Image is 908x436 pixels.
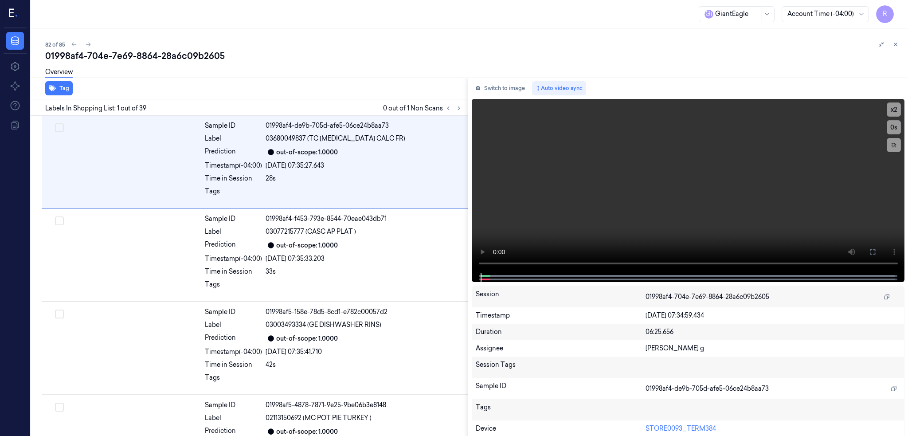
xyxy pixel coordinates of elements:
button: Select row [55,310,64,318]
span: 0 out of 1 Non Scans [383,103,464,114]
span: G i [704,10,713,19]
div: Sample ID [205,121,262,130]
div: 01998af5-4878-7871-9e25-9be06b3e8148 [266,401,462,410]
button: Select row [55,403,64,412]
span: 82 of 85 [45,41,65,48]
span: 03077215777 (CASC AP PLAT ) [266,227,356,236]
div: out-of-scope: 1.0000 [276,241,338,250]
div: 33s [266,267,462,276]
div: Tags [476,403,646,417]
span: 02113150692 (MC POT PIE TURKEY ) [266,413,372,423]
div: Label [205,413,262,423]
div: Label [205,134,262,143]
div: [DATE] 07:35:41.710 [266,347,462,357]
div: out-of-scope: 1.0000 [276,334,338,343]
div: Session [476,290,646,304]
div: Label [205,227,262,236]
div: [DATE] 07:35:33.203 [266,254,462,263]
div: 01998af4-704e-7e69-8864-28a6c09b2605 [45,50,901,62]
div: Timestamp (-04:00) [205,254,262,263]
div: 01998af5-158e-78d5-8cd1-e782c00057d2 [266,307,462,317]
div: Duration [476,327,646,337]
div: Session Tags [476,360,646,374]
div: 42s [266,360,462,369]
a: Overview [45,67,73,78]
span: 03680049837 (TC [MEDICAL_DATA] CALC FR) [266,134,405,143]
div: [DATE] 07:34:59.434 [646,311,900,320]
div: Tags [205,187,262,201]
button: Auto video sync [532,81,586,95]
div: Device [476,424,646,433]
span: 01998af4-704e-7e69-8864-28a6c09b2605 [646,292,769,302]
div: Prediction [205,240,262,251]
div: STORE0093_TERM384 [646,424,900,433]
div: Timestamp (-04:00) [205,347,262,357]
span: 03003493334 (GE DISHWASHER RINS) [266,320,381,330]
div: Sample ID [205,307,262,317]
div: Tags [205,373,262,387]
div: 06:25.656 [646,327,900,337]
button: Tag [45,81,73,95]
div: Sample ID [205,401,262,410]
div: Assignee [476,344,646,353]
div: Label [205,320,262,330]
div: Time in Session [205,360,262,369]
div: out-of-scope: 1.0000 [276,148,338,157]
span: Labels In Shopping List: 1 out of 39 [45,104,146,113]
div: 01998af4-de9b-705d-afe5-06ce24b8aa73 [266,121,462,130]
div: Sample ID [205,214,262,224]
div: [DATE] 07:35:27.643 [266,161,462,170]
div: Sample ID [476,381,646,396]
div: Tags [205,280,262,294]
button: 0s [887,120,901,134]
div: Time in Session [205,174,262,183]
button: Select row [55,216,64,225]
span: 01998af4-de9b-705d-afe5-06ce24b8aa73 [646,384,769,393]
button: Switch to image [472,81,528,95]
button: R [876,5,894,23]
div: Prediction [205,333,262,344]
div: Time in Session [205,267,262,276]
div: Timestamp [476,311,646,320]
button: x2 [887,102,901,117]
button: Select row [55,123,64,132]
div: Prediction [205,147,262,157]
div: 01998af4-f453-793e-8544-70eae043db71 [266,214,462,224]
div: 28s [266,174,462,183]
div: [PERSON_NAME] g [646,344,900,353]
div: Timestamp (-04:00) [205,161,262,170]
